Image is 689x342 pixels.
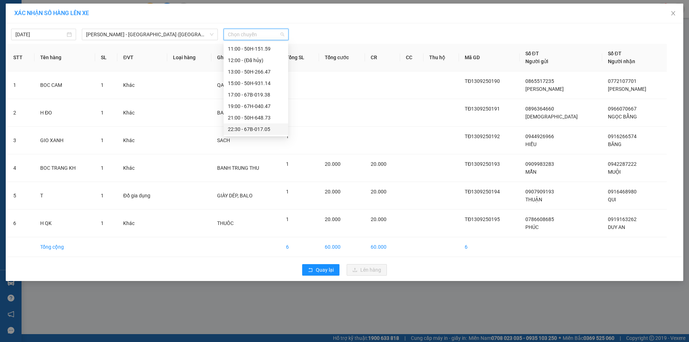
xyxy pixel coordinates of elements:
span: Hồ Chí Minh - Tân Châu (Giường) [86,29,214,40]
td: 1 [8,71,34,99]
td: Khác [117,71,167,99]
span: 0944926966 [525,133,554,139]
span: [PERSON_NAME] [525,86,564,92]
span: BANH TRUNG THU [217,110,259,116]
td: Khác [117,127,167,154]
td: Khác [117,99,167,127]
span: SACH [217,137,230,143]
span: 1 [101,110,104,116]
td: H QK [34,210,95,237]
span: close [670,10,676,16]
td: 6 [8,210,34,237]
div: 17:00 - 67B-019.38 [228,91,284,99]
th: CC [400,44,423,71]
td: BOC CAM [34,71,95,99]
span: QA [217,82,224,88]
span: THUẬN [525,197,542,202]
th: ĐVT [117,44,167,71]
span: Số ĐT [525,51,539,56]
span: BĂNG [608,141,622,147]
th: Loại hàng [167,44,211,71]
span: 1 [286,216,289,222]
span: 1 [101,220,104,226]
span: [DEMOGRAPHIC_DATA] [525,114,578,120]
span: BANH TRUNG THU [217,165,259,171]
td: 3 [8,127,34,154]
div: 21:00 - 50H-648.73 [228,114,284,122]
td: 2 [8,99,34,127]
span: TĐ1309250191 [465,106,500,112]
th: Tổng SL [280,44,319,71]
td: Tổng cộng [34,237,95,257]
span: TĐ1309250194 [465,189,500,195]
span: GIÀY DÉP, BALO [217,193,253,198]
span: 1 [286,133,289,139]
span: 20.000 [371,161,386,167]
span: QUI [608,197,616,202]
td: 4 [8,154,34,182]
th: SL [95,44,117,71]
span: NGỌC BẰNG [608,114,637,120]
span: 0942287222 [608,161,637,167]
td: 6 [280,237,319,257]
span: Số ĐT [608,51,622,56]
span: TĐ1309250190 [465,78,500,84]
td: 60.000 [319,237,365,257]
span: Chọn chuyến [228,29,284,40]
span: 0896364660 [525,106,554,112]
span: DUY AN [608,224,625,230]
span: TĐ1309250192 [465,133,500,139]
span: 0909983283 [525,161,554,167]
span: TĐ1309250193 [465,161,500,167]
th: Tên hàng [34,44,95,71]
div: 22:30 - 67B-017.05 [228,125,284,133]
button: rollbackQuay lại [302,264,339,276]
td: 60.000 [365,237,400,257]
span: PHÚC [525,224,539,230]
span: 0865517235 [525,78,554,84]
button: Close [663,4,683,24]
span: 1 [101,165,104,171]
span: HIẾU [525,141,536,147]
span: 0786608685 [525,216,554,222]
td: Khác [117,154,167,182]
span: XÁC NHẬN SỐ HÀNG LÊN XE [14,10,89,17]
div: 15:00 - 50H-931.14 [228,79,284,87]
span: 20.000 [325,189,341,195]
span: 1 [286,189,289,195]
div: 12:00 - (Đã hủy) [228,56,284,64]
span: rollback [308,267,313,273]
th: CR [365,44,400,71]
span: 20.000 [325,216,341,222]
span: [PERSON_NAME] [608,86,646,92]
div: 13:00 - 50H-266.47 [228,68,284,76]
input: 13/09/2025 [15,31,65,38]
span: Người gửi [525,58,548,64]
div: 19:00 - 67H-040.47 [228,102,284,110]
th: STT [8,44,34,71]
span: 20.000 [371,189,386,195]
span: THUÔC [217,220,234,226]
td: Đồ gia dụng [117,182,167,210]
span: 20.000 [325,161,341,167]
span: 1 [101,137,104,143]
td: 5 [8,182,34,210]
td: 6 [459,237,519,257]
span: 0916266574 [608,133,637,139]
th: Tổng cước [319,44,365,71]
span: 0916468980 [608,189,637,195]
th: Thu hộ [423,44,459,71]
span: Người nhận [608,58,635,64]
span: 0907909193 [525,189,554,195]
span: 1 [101,82,104,88]
span: MUỘI [608,169,621,175]
th: Ghi chú [211,44,281,71]
span: 0966070667 [608,106,637,112]
span: 20.000 [371,216,386,222]
span: 1 [101,193,104,198]
td: T [34,182,95,210]
span: 0919163262 [608,216,637,222]
td: H ĐO [34,99,95,127]
span: MẪN [525,169,536,175]
td: Khác [117,210,167,237]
